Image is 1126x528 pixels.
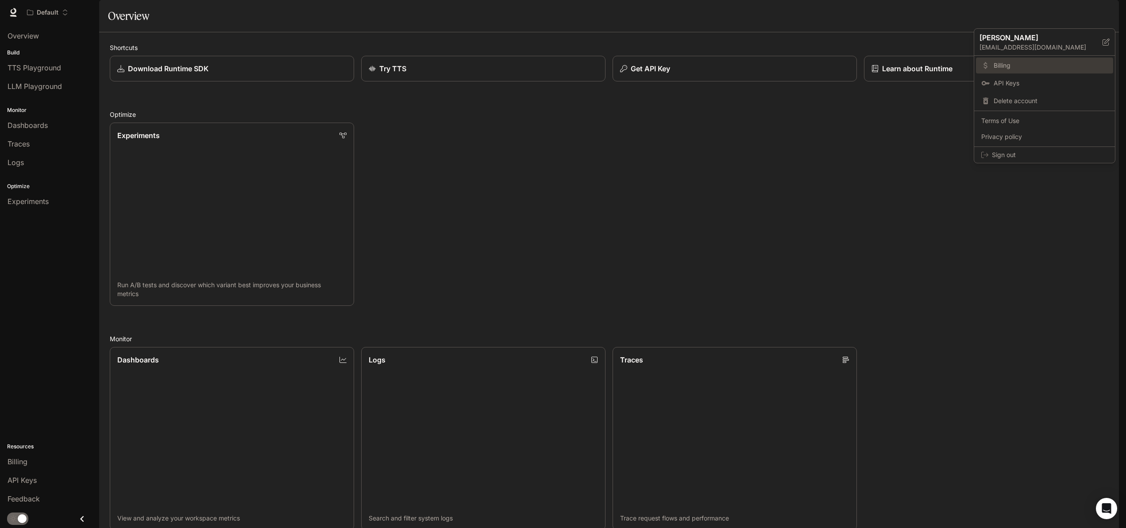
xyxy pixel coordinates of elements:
[992,150,1108,159] span: Sign out
[974,29,1115,56] div: [PERSON_NAME][EMAIL_ADDRESS][DOMAIN_NAME]
[994,79,1108,88] span: API Keys
[976,58,1113,73] a: Billing
[994,61,1108,70] span: Billing
[979,32,1088,43] p: [PERSON_NAME]
[976,113,1113,129] a: Terms of Use
[976,93,1113,109] div: Delete account
[994,96,1108,105] span: Delete account
[976,129,1113,145] a: Privacy policy
[981,116,1108,125] span: Terms of Use
[981,132,1108,141] span: Privacy policy
[974,147,1115,163] div: Sign out
[979,43,1103,52] p: [EMAIL_ADDRESS][DOMAIN_NAME]
[976,75,1113,91] a: API Keys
